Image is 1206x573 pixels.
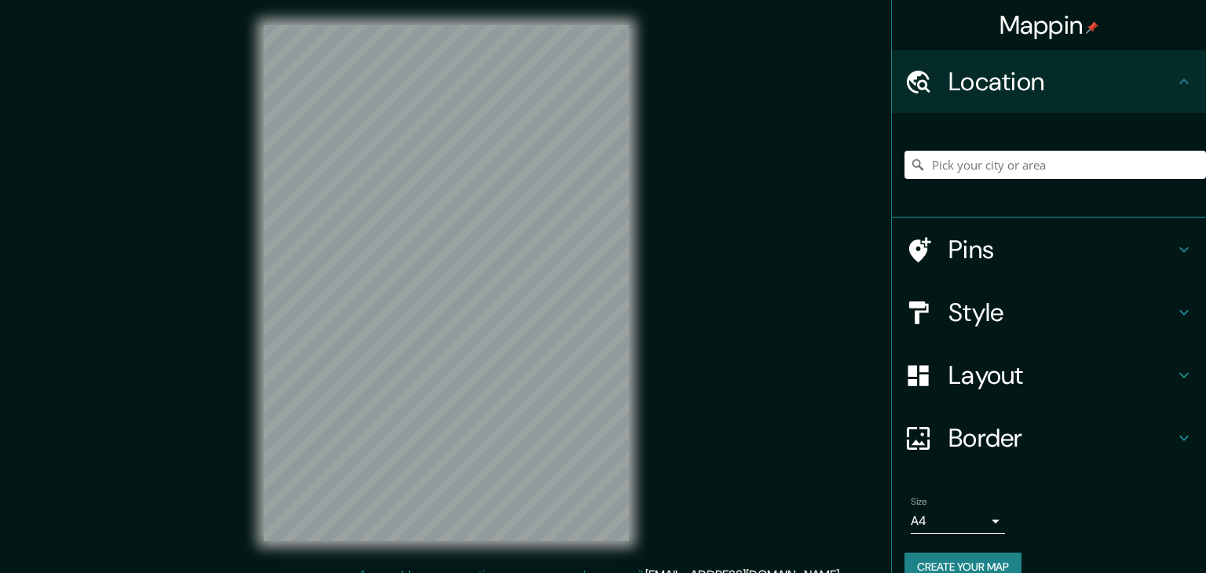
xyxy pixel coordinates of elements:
[264,25,629,541] canvas: Map
[948,234,1175,265] h4: Pins
[1000,9,1099,41] h4: Mappin
[892,407,1206,469] div: Border
[948,422,1175,454] h4: Border
[892,344,1206,407] div: Layout
[948,359,1175,391] h4: Layout
[1086,21,1098,34] img: pin-icon.png
[892,50,1206,113] div: Location
[892,281,1206,344] div: Style
[892,218,1206,281] div: Pins
[911,509,1005,534] div: A4
[948,297,1175,328] h4: Style
[911,495,927,509] label: Size
[948,66,1175,97] h4: Location
[904,151,1206,179] input: Pick your city or area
